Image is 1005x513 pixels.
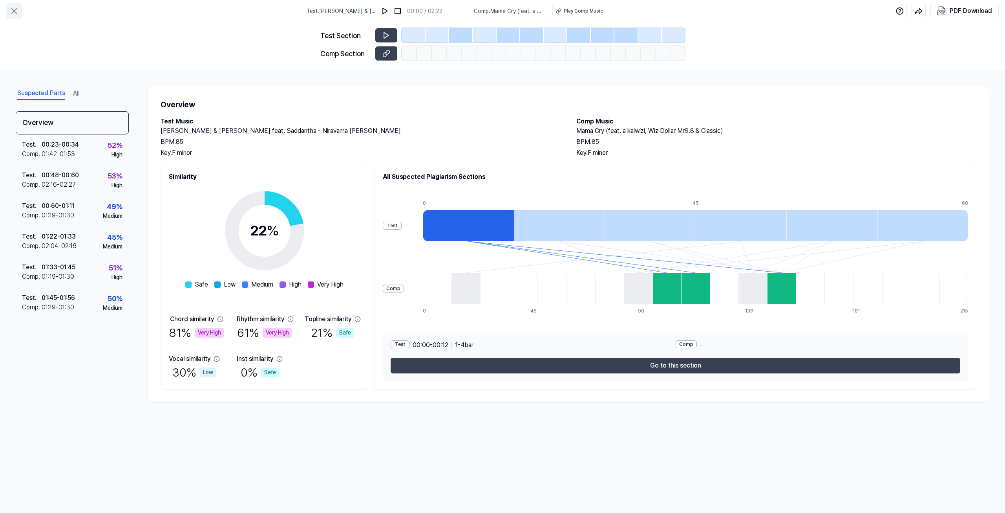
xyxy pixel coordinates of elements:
span: Medium [251,280,273,289]
div: Medium [103,243,122,251]
div: Low [200,368,216,377]
span: 1 - 4 bar [455,340,473,350]
div: 50 % [108,293,122,304]
div: 51 % [109,263,122,273]
div: Test . [22,263,42,272]
div: Very High [263,328,292,338]
div: High [111,181,122,189]
h2: Comp Music [576,117,976,126]
div: 02:16 - 02:27 [42,180,76,189]
div: Test . [22,140,42,149]
div: Comp Section [320,48,371,59]
div: Comp . [22,149,42,159]
div: Safe [336,328,354,338]
div: Key. F minor [576,148,976,158]
div: 61 % [237,324,292,342]
div: 00:60 - 01:11 [42,201,74,211]
button: Suspected Parts [17,87,65,100]
span: Low [224,280,236,289]
div: - [676,340,961,350]
div: Test . [22,293,42,303]
div: Rhythm similarity [237,314,284,324]
div: 01:22 - 01:33 [42,232,76,241]
div: 01:19 - 01:30 [42,272,74,281]
button: PDF Download [936,4,994,18]
div: 00:48 - 00:60 [42,171,79,180]
div: Comp [676,340,697,348]
div: Medium [103,304,122,312]
div: 01:19 - 01:30 [42,211,74,220]
div: Very High [195,328,224,338]
div: 00:00 / 02:22 [407,7,442,15]
div: 21 % [311,324,354,342]
div: 22 [250,220,279,241]
div: 45 [530,307,559,314]
div: Comp . [22,241,42,251]
div: Medium [103,212,122,220]
div: Play Comp Music [564,7,603,15]
div: 136 [745,307,774,314]
h2: [PERSON_NAME] & [PERSON_NAME] feat. Saddantha - Niravarna [PERSON_NAME] [161,126,561,136]
div: 01:33 - 01:45 [42,263,75,272]
div: Overview [16,111,129,134]
img: PDF Download [937,6,947,16]
div: Comp . [22,180,42,189]
div: Chord similarity [170,314,214,324]
div: 81 % [169,324,224,342]
div: 215 [960,307,968,314]
div: BPM. 85 [161,137,561,147]
h2: Test Music [161,117,561,126]
span: % [267,222,279,239]
div: Comp . [22,303,42,312]
span: Test . [PERSON_NAME] & [PERSON_NAME] feat. Saddantha - Niravarna [PERSON_NAME] [307,7,376,15]
div: Test . [22,201,42,211]
img: play [381,7,389,15]
span: 00:00 - 00:12 [413,340,448,350]
span: High [289,280,301,289]
div: 49 % [107,201,122,212]
div: PDF Download [950,6,992,16]
div: 53 % [108,171,122,181]
div: Topline similarity [305,314,351,324]
div: 30 % [172,364,216,381]
div: Test . [22,171,42,180]
div: Vocal similarity [169,354,210,364]
h2: Similarity [169,172,360,182]
div: Test [383,222,402,230]
span: Comp . Mama Cry (feat. a kalwizi, Wiz Dollar Mr9.8 & Classic) [474,7,543,15]
div: Test [391,340,409,348]
span: Safe [195,280,208,289]
div: Comp [383,285,404,292]
div: 00:23 - 00:34 [42,140,79,149]
div: 01:42 - 01:53 [42,149,75,159]
button: All [73,87,79,100]
div: Test . [22,232,42,241]
div: 02:04 - 02:16 [42,241,77,251]
div: Test Section [320,30,371,41]
img: help [896,7,904,15]
h2: Mama Cry (feat. a kalwizi, Wiz Dollar Mr9.8 & Classic) [576,126,976,136]
div: BPM. 85 [576,137,976,147]
button: Play Comp Music [552,5,608,17]
div: 68 [962,200,968,207]
div: 0 % [241,364,279,381]
div: High [111,273,122,281]
div: Comp . [22,211,42,220]
img: share [915,7,923,15]
div: 90 [638,307,667,314]
div: 0 [423,307,451,314]
div: 01:19 - 01:30 [42,303,74,312]
div: 01:45 - 01:56 [42,293,75,303]
div: Inst similarity [237,354,273,364]
img: stop [394,7,402,15]
button: Go to this section [391,358,960,373]
div: 45 [693,200,784,207]
h2: All Suspected Plagiarism Sections [383,172,968,182]
div: Safe [261,368,279,377]
div: 181 [853,307,881,314]
div: 45 % [107,232,122,243]
div: High [111,151,122,159]
div: Comp . [22,272,42,281]
h1: Overview [161,99,976,110]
